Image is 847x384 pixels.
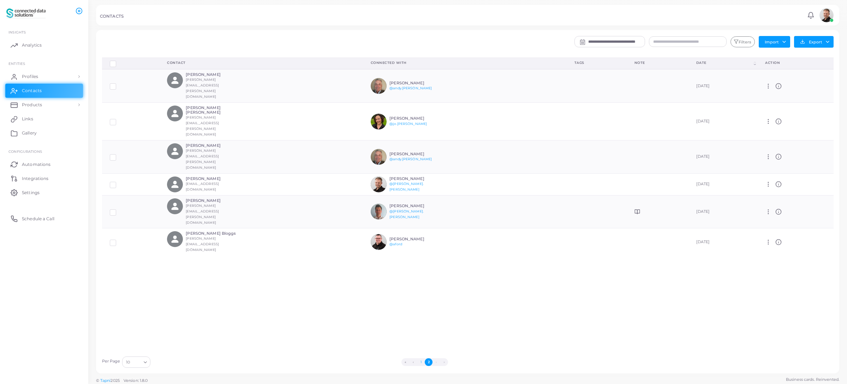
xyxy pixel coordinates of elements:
[425,358,433,366] button: Go to page 2
[389,152,441,156] h6: [PERSON_NAME]
[22,88,42,94] span: Contacts
[170,180,180,189] svg: person fill
[401,358,409,366] button: Go to first page
[22,190,40,196] span: Settings
[22,175,48,182] span: Integrations
[389,122,427,126] a: @jo.[PERSON_NAME]
[96,378,148,384] span: ©
[389,81,441,85] h6: [PERSON_NAME]
[371,204,387,220] img: avatar
[5,98,83,112] a: Products
[186,115,219,136] small: [PERSON_NAME][EMAIL_ADDRESS][PERSON_NAME][DOMAIN_NAME]
[5,112,83,126] a: Links
[389,204,441,208] h6: [PERSON_NAME]
[100,14,124,19] h5: CONTACTS
[5,157,83,171] a: Automations
[5,126,83,140] a: Gallery
[124,378,148,383] span: Version: 1.8.0
[409,358,417,366] button: Go to previous page
[167,60,355,65] div: Contact
[186,231,238,236] h6: [PERSON_NAME] Bloggs
[371,78,387,94] img: avatar
[102,359,120,364] label: Per Page
[186,78,219,98] small: [PERSON_NAME][EMAIL_ADDRESS][PERSON_NAME][DOMAIN_NAME]
[100,378,111,383] a: Tapni
[170,76,180,85] svg: person fill
[186,106,238,115] h6: [PERSON_NAME] [PERSON_NAME]
[22,102,42,108] span: Products
[759,36,790,47] button: Import
[389,242,402,246] a: @aford
[6,7,46,20] img: logo
[5,171,83,185] a: Integrations
[22,116,33,122] span: Links
[696,119,750,124] div: [DATE]
[186,198,238,203] h6: [PERSON_NAME]
[389,86,432,90] a: @andy.[PERSON_NAME]
[389,237,441,241] h6: [PERSON_NAME]
[186,149,219,169] small: [PERSON_NAME][EMAIL_ADDRESS][PERSON_NAME][DOMAIN_NAME]
[696,181,750,187] div: [DATE]
[170,109,180,118] svg: person fill
[371,234,387,250] img: avatar
[186,204,219,224] small: [PERSON_NAME][EMAIL_ADDRESS][PERSON_NAME][DOMAIN_NAME]
[102,58,160,69] th: Row-selection
[794,36,834,48] button: Export
[389,209,424,219] a: @[PERSON_NAME].[PERSON_NAME]
[5,211,83,226] a: Schedule a Call
[696,60,752,65] div: Date
[8,30,26,34] span: INSIGHTS
[696,154,750,160] div: [DATE]
[371,176,387,192] img: avatar
[371,114,387,130] img: avatar
[186,236,219,252] small: [PERSON_NAME][EMAIL_ADDRESS][DOMAIN_NAME]
[389,116,441,121] h6: [PERSON_NAME]
[389,157,432,161] a: @andy.[PERSON_NAME]
[696,209,750,215] div: [DATE]
[186,182,219,191] small: [EMAIL_ADDRESS][DOMAIN_NAME]
[696,83,750,89] div: [DATE]
[8,149,42,154] span: Configurations
[730,36,754,48] button: Filters
[371,149,387,165] img: avatar
[786,377,839,383] span: Business cards. Reinvented.
[152,358,697,366] ul: Pagination
[186,143,238,148] h6: [PERSON_NAME]
[170,146,180,156] svg: person fill
[634,60,681,65] div: Note
[5,38,83,52] a: Analytics
[22,73,38,80] span: Profiles
[8,61,25,66] span: ENTITIES
[389,182,424,191] a: @[PERSON_NAME].[PERSON_NAME]
[131,358,141,366] input: Search for option
[22,216,54,222] span: Schedule a Call
[122,356,150,368] div: Search for option
[696,239,750,245] div: [DATE]
[371,60,559,65] div: Connected With
[111,378,119,384] span: 2025
[186,176,238,181] h6: [PERSON_NAME]
[170,202,180,211] svg: person fill
[574,60,619,65] div: Tags
[186,72,238,77] h6: [PERSON_NAME]
[22,161,50,168] span: Automations
[5,70,83,84] a: Profiles
[170,234,180,244] svg: person fill
[22,130,37,136] span: Gallery
[765,60,825,65] div: action
[819,8,834,22] img: avatar
[22,42,42,48] span: Analytics
[389,176,441,181] h6: [PERSON_NAME]
[5,185,83,199] a: Settings
[817,8,835,22] a: avatar
[5,84,83,98] a: Contacts
[126,359,130,366] span: 10
[417,358,425,366] button: Go to page 1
